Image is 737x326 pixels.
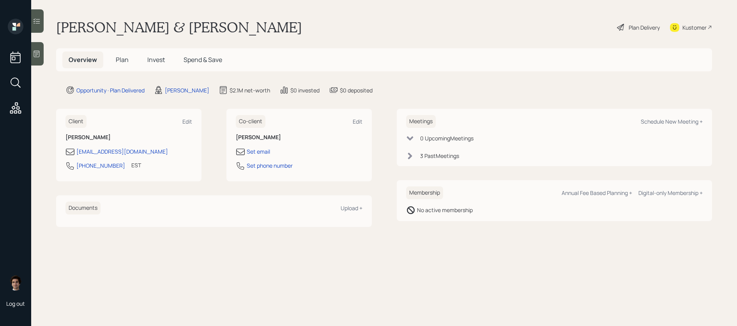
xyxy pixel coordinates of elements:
[406,115,436,128] h6: Meetings
[76,161,125,170] div: [PHONE_NUMBER]
[562,189,632,197] div: Annual Fee Based Planning +
[56,19,302,36] h1: [PERSON_NAME] & [PERSON_NAME]
[340,86,373,94] div: $0 deposited
[65,202,101,214] h6: Documents
[420,134,474,142] div: 0 Upcoming Meeting s
[682,23,707,32] div: Kustomer
[230,86,270,94] div: $2.1M net-worth
[406,186,443,199] h6: Membership
[116,55,129,64] span: Plan
[165,86,209,94] div: [PERSON_NAME]
[76,147,168,156] div: [EMAIL_ADDRESS][DOMAIN_NAME]
[69,55,97,64] span: Overview
[247,147,270,156] div: Set email
[417,206,473,214] div: No active membership
[182,118,192,125] div: Edit
[353,118,362,125] div: Edit
[6,300,25,307] div: Log out
[65,115,87,128] h6: Client
[638,189,703,197] div: Digital-only Membership +
[236,134,362,141] h6: [PERSON_NAME]
[65,134,192,141] h6: [PERSON_NAME]
[131,161,141,169] div: EST
[290,86,320,94] div: $0 invested
[184,55,222,64] span: Spend & Save
[236,115,265,128] h6: Co-client
[247,161,293,170] div: Set phone number
[641,118,703,125] div: Schedule New Meeting +
[341,204,362,212] div: Upload +
[76,86,145,94] div: Opportunity · Plan Delivered
[147,55,165,64] span: Invest
[629,23,660,32] div: Plan Delivery
[8,275,23,291] img: harrison-schaefer-headshot-2.png
[420,152,459,160] div: 3 Past Meeting s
